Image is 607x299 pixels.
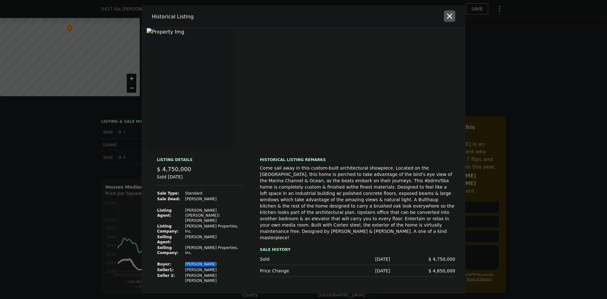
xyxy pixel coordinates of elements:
[428,268,455,273] span: $ 4,850,000
[325,256,390,262] div: [DATE]
[260,246,455,253] div: Sale History
[157,224,178,234] strong: Listing Company:
[157,235,172,244] strong: Selling Agent:
[260,165,455,241] div: Come sail away in this custom-built architectural showpiece. Located on the [GEOGRAPHIC_DATA], th...
[157,273,175,278] strong: Seller 2:
[185,190,245,196] td: Standard
[157,191,179,196] strong: Sale Type:
[157,268,174,272] strong: Seller 1 :
[185,234,245,245] td: [PERSON_NAME]
[185,267,245,273] td: [PERSON_NAME]
[260,268,325,274] div: Price Change
[157,157,245,165] div: Listing Details
[260,256,325,262] div: Sold
[157,246,178,255] strong: Selling Company:
[185,223,245,234] td: [PERSON_NAME] Properties, Inc.
[185,196,245,202] td: [PERSON_NAME]
[185,208,245,223] td: [PERSON_NAME] ([PERSON_NAME]) [PERSON_NAME]
[152,13,301,21] div: Historical Listing
[185,273,245,283] td: [PERSON_NAME] [PERSON_NAME]
[157,197,180,201] strong: Sale Deed:
[428,257,455,262] span: $ 4,750,000
[157,208,172,218] strong: Listing Agent:
[185,261,245,267] td: [PERSON_NAME]
[157,262,171,266] strong: Buyer :
[325,268,390,274] div: [DATE]
[260,157,455,162] div: Historical Listing remarks
[185,245,245,256] td: [PERSON_NAME] Properties, Inc.
[157,166,191,172] span: $ 4,750,000
[147,28,233,150] img: Property Img
[157,174,245,185] div: Sold [DATE]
